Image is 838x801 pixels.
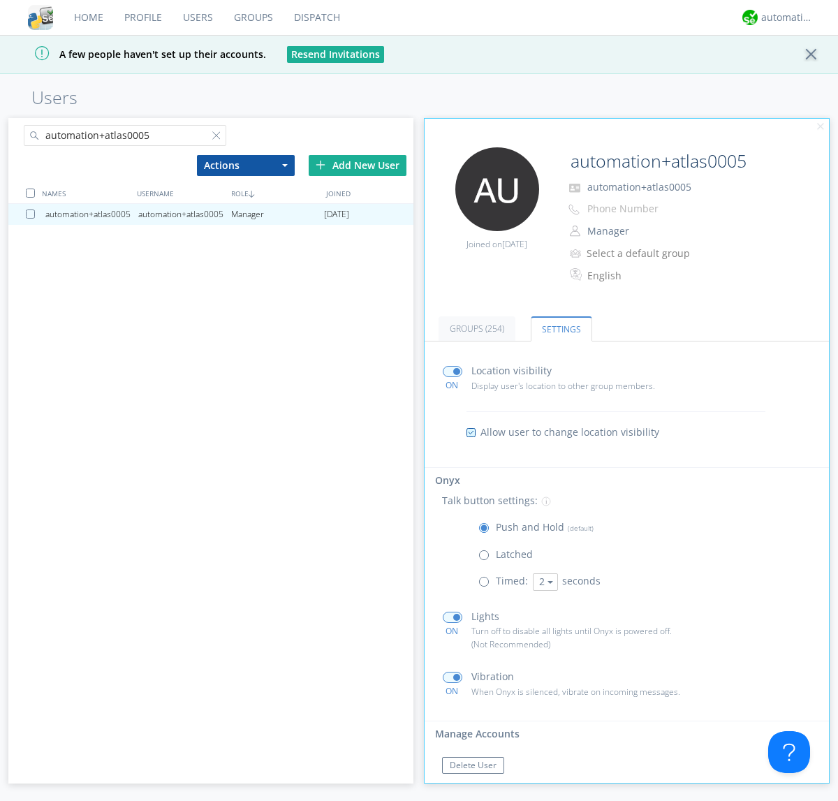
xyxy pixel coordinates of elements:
iframe: Toggle Customer Support [768,731,810,773]
div: ROLE [228,183,322,203]
div: Select a default group [587,247,703,260]
button: Manager [582,221,722,241]
input: Search users [24,125,226,146]
span: Joined on [466,238,527,250]
span: (default) [564,523,594,533]
span: Allow user to change location visibility [480,425,659,439]
div: JOINED [323,183,417,203]
div: English [587,269,704,283]
img: cancel.svg [816,122,825,132]
input: Name [565,147,791,175]
div: Add New User [309,155,406,176]
div: ON [436,379,468,391]
p: Turn off to disable all lights until Onyx is powered off. [471,624,703,638]
img: icon-alert-users-thin-outline.svg [570,244,583,263]
button: Delete User [442,757,504,774]
img: 373638.png [455,147,539,231]
p: (Not Recommended) [471,638,703,651]
p: Talk button settings: [442,493,538,508]
a: Groups (254) [439,316,515,341]
div: automation+atlas0005 [45,204,138,225]
div: ON [436,625,468,637]
div: Manager [231,204,324,225]
img: cddb5a64eb264b2086981ab96f4c1ba7 [28,5,53,30]
span: [DATE] [324,204,349,225]
span: automation+atlas0005 [587,180,691,193]
span: seconds [562,574,601,587]
p: Location visibility [471,363,552,379]
img: person-outline.svg [570,226,580,237]
a: Settings [531,316,592,341]
p: Lights [471,609,499,624]
img: phone-outline.svg [568,204,580,215]
button: Resend Invitations [287,46,384,63]
span: [DATE] [502,238,527,250]
p: Vibration [471,669,514,684]
div: automation+atlas [761,10,814,24]
p: Push and Hold [496,520,594,535]
p: When Onyx is silenced, vibrate on incoming messages. [471,685,703,698]
div: ON [436,685,468,697]
p: Timed: [496,573,528,589]
div: NAMES [38,183,133,203]
div: USERNAME [133,183,228,203]
p: Display user's location to other group members. [471,379,703,392]
img: In groups with Translation enabled, this user's messages will be automatically translated to and ... [570,266,584,283]
span: A few people haven't set up their accounts. [10,47,266,61]
button: 2 [533,573,558,591]
button: Actions [197,155,295,176]
div: automation+atlas0005 [138,204,231,225]
a: automation+atlas0005automation+atlas0005Manager[DATE] [8,204,413,225]
img: plus.svg [316,160,325,170]
img: d2d01cd9b4174d08988066c6d424eccd [742,10,758,25]
p: Latched [496,547,533,562]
